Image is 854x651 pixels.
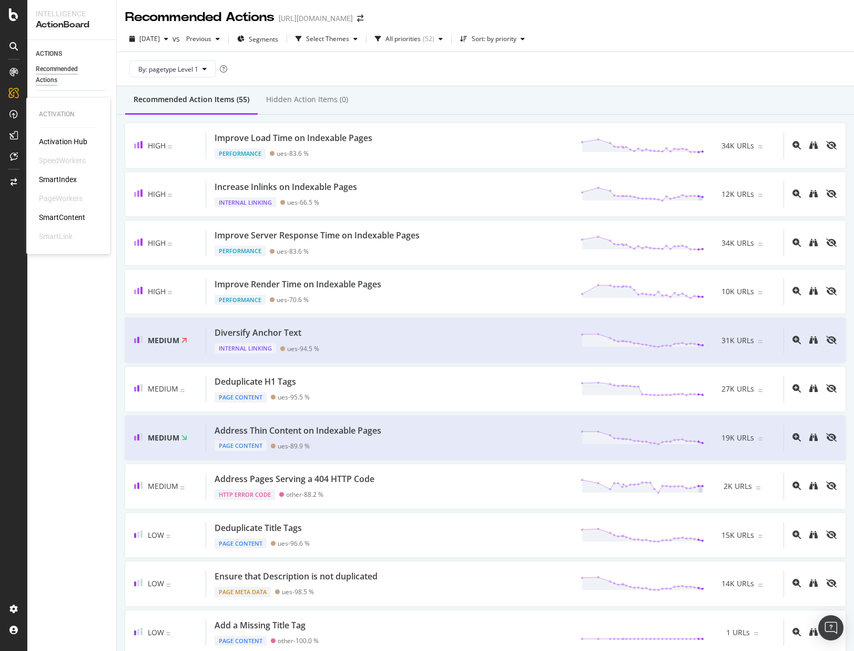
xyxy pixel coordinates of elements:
[148,530,164,540] span: Low
[36,48,62,59] div: ACTIONS
[168,194,172,197] img: Equal
[215,148,266,159] div: Performance
[282,588,314,596] div: ues - 98.5 %
[758,340,762,343] img: Equal
[809,628,818,636] div: binoculars
[168,145,172,148] img: Equal
[809,384,818,394] a: binoculars
[809,530,818,540] a: binoculars
[371,31,447,47] button: All priorities(52)
[168,291,172,294] img: Equal
[148,189,166,199] span: High
[148,286,166,296] span: High
[182,31,224,47] button: Previous
[357,15,363,22] div: arrow-right-arrow-left
[215,587,271,597] div: Page Meta Data
[39,136,87,147] a: Activation Hub
[215,327,301,339] div: Diversify Anchor Text
[809,384,818,393] div: binoculars
[724,481,752,492] span: 2K URLs
[792,628,801,636] div: magnifying-glass-plus
[754,632,758,635] img: Equal
[166,584,170,587] img: Equal
[287,198,319,206] div: ues - 66.5 %
[215,425,381,437] div: Address Thin Content on Indexable Pages
[134,94,249,105] div: Recommended Action Items (55)
[809,530,818,539] div: binoculars
[809,286,818,296] a: binoculars
[721,530,754,540] span: 15K URLs
[277,296,309,304] div: ues - 70.6 %
[39,193,83,204] div: PageWorkers
[39,110,98,119] div: Activation
[826,141,837,149] div: eye-slash
[826,189,837,198] div: eye-slash
[215,522,302,534] div: Deduplicate Title Tags
[215,295,266,305] div: Performance
[826,530,837,539] div: eye-slash
[809,336,818,344] div: binoculars
[266,94,348,105] div: Hidden Action Items (0)
[172,34,182,44] span: vs
[758,194,762,197] img: Equal
[756,486,760,489] img: Equal
[39,231,73,242] div: SmartLink
[39,174,77,185] div: SmartIndex
[180,486,185,489] img: Equal
[233,31,282,47] button: Segments
[36,95,88,106] div: GUIDANCE PAGES
[726,627,750,638] span: 1 URLs
[215,229,420,242] div: Improve Server Response Time on Indexable Pages
[180,389,185,392] img: Equal
[215,197,276,208] div: Internal Linking
[721,433,754,443] span: 19K URLs
[792,482,801,490] div: magnifying-glass-plus
[721,238,754,248] span: 34K URLs
[39,155,86,166] div: SpeedWorkers
[278,393,310,401] div: ues - 95.5 %
[792,336,801,344] div: magnifying-glass-plus
[166,535,170,538] img: Equal
[818,615,843,640] div: Open Intercom Messenger
[148,433,179,443] span: Medium
[148,335,179,345] span: Medium
[215,132,372,144] div: Improve Load Time on Indexable Pages
[278,539,310,547] div: ues - 96.6 %
[36,64,109,86] a: Recommended Actions
[423,36,434,42] div: ( 52 )
[826,482,837,490] div: eye-slash
[278,637,319,645] div: other - 100.0 %
[809,433,818,443] a: binoculars
[215,376,296,388] div: Deduplicate H1 Tags
[215,570,378,583] div: Ensure that Description is not duplicated
[721,335,754,346] span: 31K URLs
[792,530,801,539] div: magnifying-glass-plus
[472,36,516,42] div: Sort: by priority
[809,578,818,588] a: binoculars
[215,619,306,632] div: Add a Missing Title Tag
[215,246,266,256] div: Performance
[809,238,818,247] div: binoculars
[129,61,216,77] button: By: pagetype Level 1
[215,473,374,485] div: Address Pages Serving a 404 HTTP Code
[721,578,754,589] span: 14K URLs
[306,36,349,42] div: Select Themes
[826,238,837,247] div: eye-slash
[758,535,762,538] img: Equal
[286,490,323,498] div: other - 88.2 %
[36,8,108,19] div: Intelligence
[215,489,275,500] div: HTTP Error Code
[792,579,801,587] div: magnifying-glass-plus
[792,238,801,247] div: magnifying-glass-plus
[456,31,529,47] button: Sort: by priority
[809,189,818,199] a: binoculars
[826,433,837,442] div: eye-slash
[826,579,837,587] div: eye-slash
[809,287,818,295] div: binoculars
[758,437,762,440] img: Equal
[148,627,164,637] span: Low
[721,384,754,394] span: 27K URLs
[277,247,309,255] div: ues - 83.6 %
[758,243,762,246] img: Equal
